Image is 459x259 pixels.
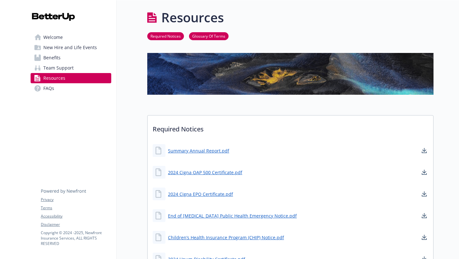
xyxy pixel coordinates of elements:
a: Glossary Of Terms [189,33,229,39]
a: Disclaimer [41,222,111,227]
span: Resources [43,73,65,83]
a: New Hire and Life Events [31,42,111,53]
a: download document [420,212,428,219]
h1: Resources [161,8,224,27]
img: resources page banner [147,53,433,95]
span: FAQs [43,83,54,93]
a: Terms [41,205,111,211]
p: Copyright © 2024 - 2025 , Newfront Insurance Services, ALL RIGHTS RESERVED [41,230,111,246]
a: Benefits [31,53,111,63]
a: Summary Annual Report.pdf [168,147,229,154]
a: Accessibility [41,213,111,219]
a: 2024 Cigna EPO Certificate.pdf [168,191,233,197]
a: download document [420,168,428,176]
a: FAQs [31,83,111,93]
a: 2024 Cigna OAP 500 Certificate.pdf [168,169,242,176]
a: Privacy [41,197,111,203]
span: Welcome [43,32,63,42]
span: New Hire and Life Events [43,42,97,53]
a: Required Notices [147,33,184,39]
a: download document [420,147,428,154]
a: Resources [31,73,111,83]
a: download document [420,233,428,241]
a: download document [420,190,428,198]
a: End of [MEDICAL_DATA] Public Health Emergency Notice.pdf [168,212,297,219]
span: Team Support [43,63,74,73]
a: Team Support [31,63,111,73]
p: Required Notices [148,115,433,139]
a: Welcome [31,32,111,42]
a: Children’s Health Insurance Program (CHIP) Notice.pdf [168,234,284,241]
span: Benefits [43,53,61,63]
